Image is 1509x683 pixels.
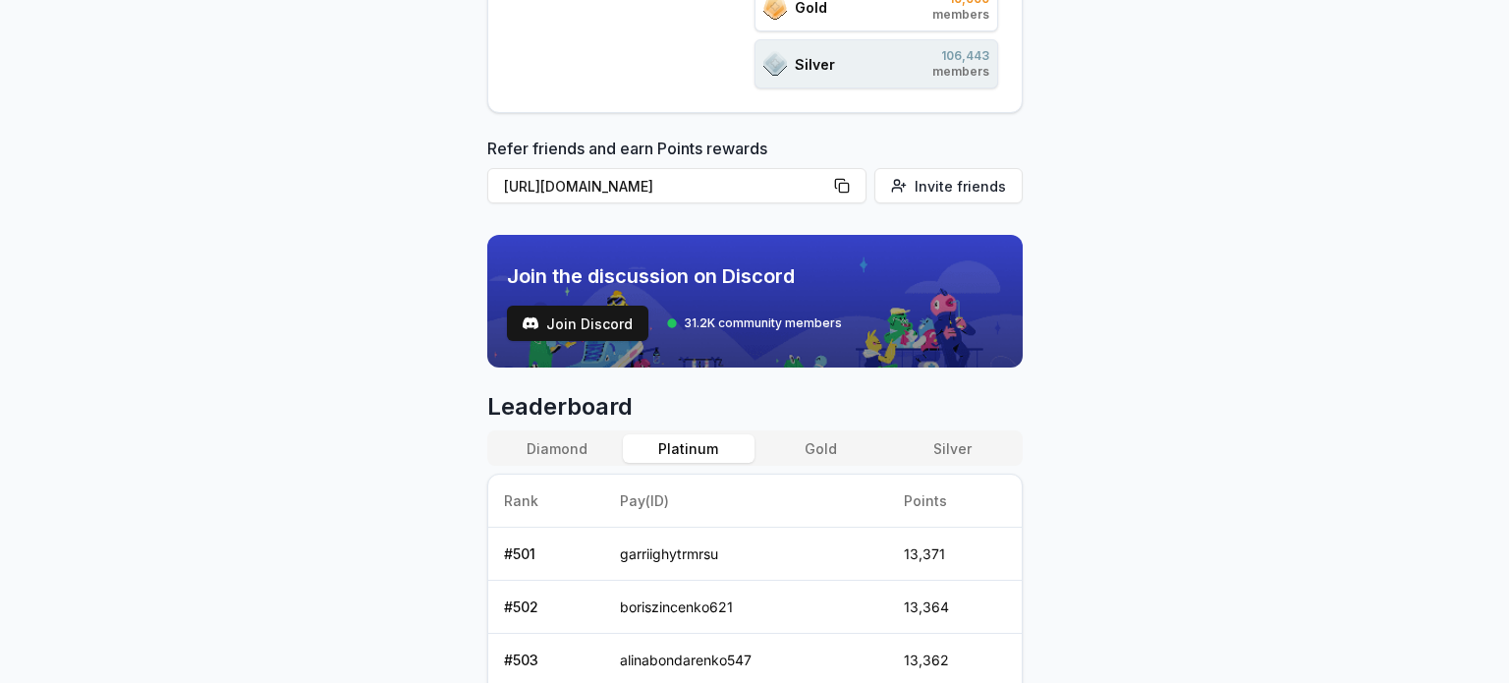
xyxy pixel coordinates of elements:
[932,64,989,80] span: members
[487,168,866,203] button: [URL][DOMAIN_NAME]
[546,313,633,334] span: Join Discord
[684,315,842,331] span: 31.2K community members
[604,528,888,581] td: garriighytrmrsu
[507,306,648,341] a: testJoin Discord
[604,581,888,634] td: boriszincenko621
[886,434,1018,463] button: Silver
[932,48,989,64] span: 106,443
[507,262,842,290] span: Join the discussion on Discord
[488,581,604,634] td: # 502
[487,235,1023,368] img: discord_banner
[491,434,623,463] button: Diamond
[754,434,886,463] button: Gold
[932,7,989,23] span: members
[487,391,1023,423] span: Leaderboard
[888,475,1022,528] th: Points
[487,137,1023,211] div: Refer friends and earn Points rewards
[915,176,1006,197] span: Invite friends
[888,581,1022,634] td: 13,364
[874,168,1023,203] button: Invite friends
[763,51,787,77] img: ranks_icon
[795,54,835,75] span: Silver
[488,528,604,581] td: # 501
[488,475,604,528] th: Rank
[604,475,888,528] th: Pay(ID)
[523,315,538,331] img: test
[623,434,754,463] button: Platinum
[507,306,648,341] button: Join Discord
[888,528,1022,581] td: 13,371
